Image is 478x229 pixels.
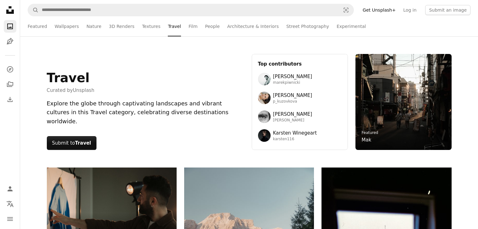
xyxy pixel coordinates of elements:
a: Get Unsplash+ [359,5,399,15]
img: Avatar of user Karsten Winegeart [258,129,271,142]
a: Avatar of user Marek Piwnicki[PERSON_NAME]marekpiwnicki [258,73,342,85]
a: Download History [4,93,16,106]
a: Featured [28,16,47,36]
a: Unsplash [73,88,95,93]
button: Language [4,198,16,210]
span: Curated by [47,87,95,94]
a: Log in / Sign up [4,183,16,195]
img: Avatar of user Polina Kuzovkova [258,92,271,104]
a: Explore [4,63,16,76]
a: Avatar of user Francesco Ungaro[PERSON_NAME][PERSON_NAME] [258,110,342,123]
a: Photos [4,20,16,33]
span: karsten116 [273,137,317,142]
button: Search Unsplash [28,4,39,16]
span: p_kuzovkova [273,99,312,104]
a: Architecture & Interiors [227,16,279,36]
button: Visual search [338,4,354,16]
a: Experimental [337,16,366,36]
a: Film [189,16,197,36]
a: Avatar of user Polina Kuzovkova[PERSON_NAME]p_kuzovkova [258,92,342,104]
a: Collections [4,78,16,91]
button: Submit an image [425,5,470,15]
a: Avatar of user Karsten WinegeartKarsten Winegeartkarsten116 [258,129,342,142]
button: Submit toTravel [47,136,96,150]
strong: Travel [75,140,91,146]
a: Home — Unsplash [4,4,16,18]
a: Featured [362,130,378,135]
h3: Top contributors [258,60,342,68]
span: [PERSON_NAME] [273,110,312,118]
a: Mak [362,136,371,144]
img: Avatar of user Marek Piwnicki [258,73,271,85]
span: Karsten Winegeart [273,129,317,137]
a: Log in [399,5,420,15]
a: Wallpapers [55,16,79,36]
a: Textures [142,16,161,36]
button: Menu [4,213,16,225]
a: 3D Renders [109,16,135,36]
a: Illustrations [4,35,16,48]
div: Explore the globe through captivating landscapes and vibrant cultures in this Travel category, ce... [47,99,244,126]
a: People [205,16,220,36]
span: marekpiwnicki [273,80,312,85]
span: [PERSON_NAME] [273,73,312,80]
span: [PERSON_NAME] [273,92,312,99]
a: Street Photography [286,16,329,36]
h1: Travel [47,70,95,85]
span: [PERSON_NAME] [273,118,312,123]
img: Avatar of user Francesco Ungaro [258,110,271,123]
a: Nature [86,16,101,36]
form: Find visuals sitewide [28,4,354,16]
